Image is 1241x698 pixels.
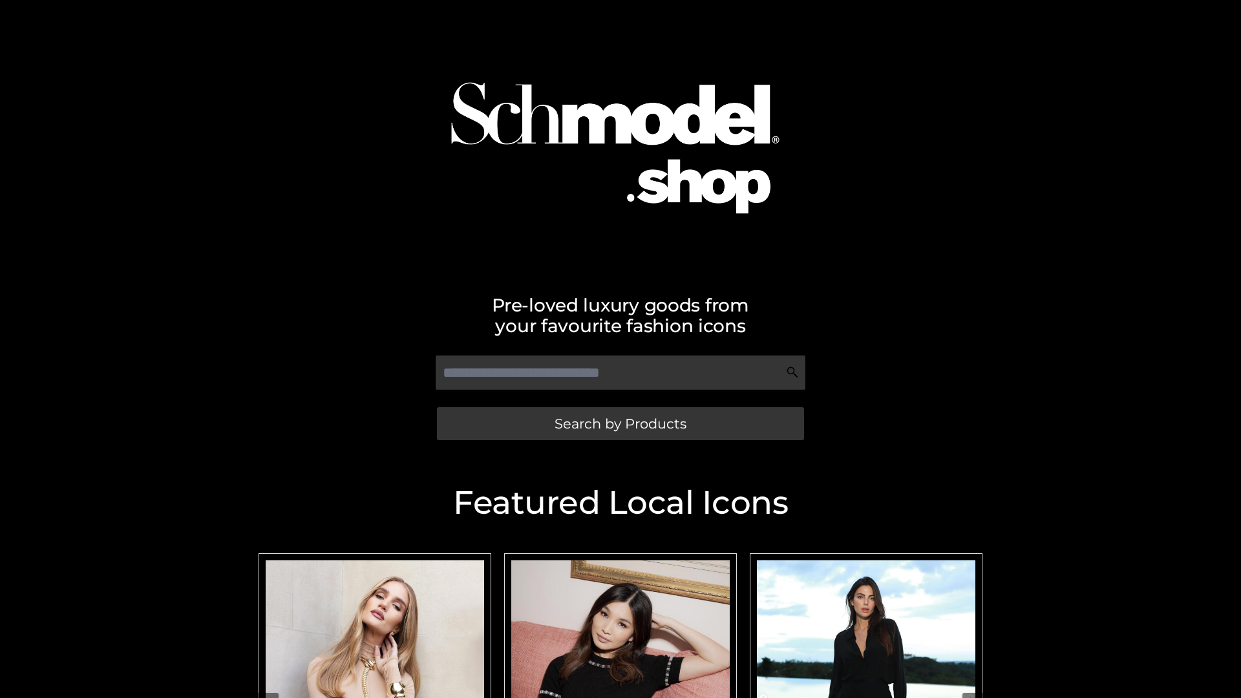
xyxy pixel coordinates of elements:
img: Search Icon [786,366,799,379]
span: Search by Products [555,417,686,430]
h2: Featured Local Icons​ [252,487,989,519]
a: Search by Products [437,407,804,440]
h2: Pre-loved luxury goods from your favourite fashion icons [252,295,989,336]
